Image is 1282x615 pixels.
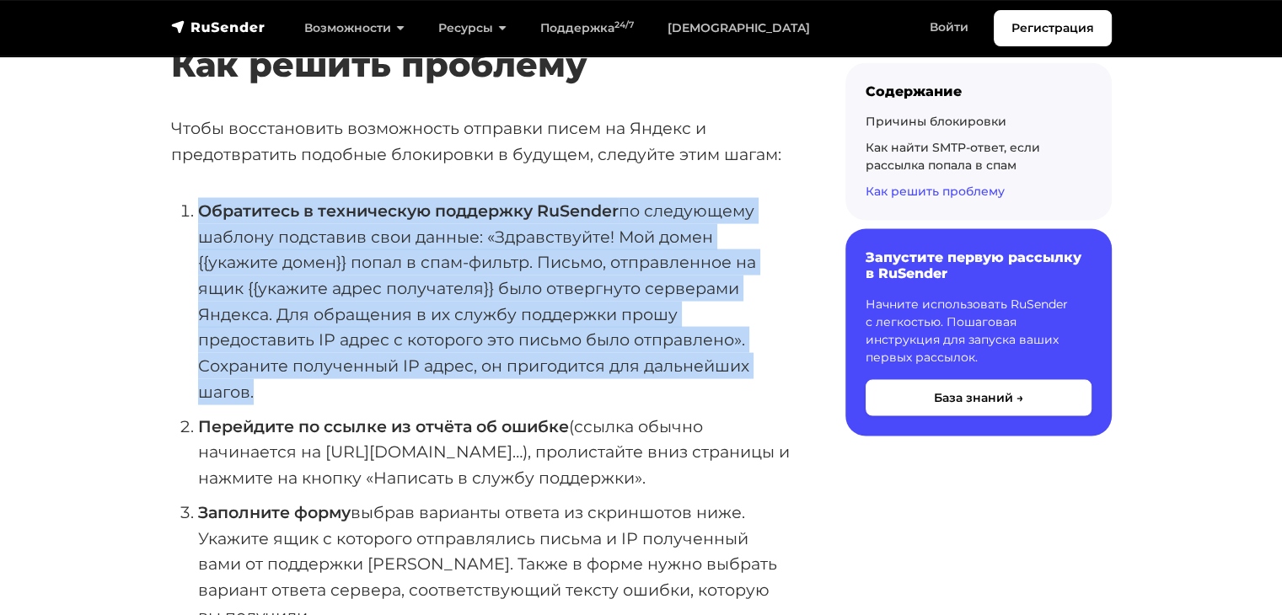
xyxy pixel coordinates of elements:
a: Запустите первую рассылку в RuSender Начните использовать RuSender с легкостью. Пошаговая инструк... [845,229,1112,436]
strong: Заполните форму [198,502,351,522]
a: Как решить проблему [866,184,1005,199]
a: Как найти SMTP-ответ, если рассылка попала в спам [866,140,1040,173]
a: Поддержка24/7 [523,11,651,45]
a: Войти [913,10,985,45]
img: RuSender [171,19,266,35]
a: [DEMOGRAPHIC_DATA] [651,11,827,45]
div: Содержание [866,83,1092,99]
p: Чтобы восстановить возможность отправки писем на Яндекс и предотвратить подобные блокировки в буд... [171,115,791,167]
sup: 24/7 [614,19,634,30]
li: (ссылка обычно начинается на [URL][DOMAIN_NAME]…), пролистайте вниз страницы и нажмите на кнопку ... [198,414,791,491]
a: Регистрация [994,10,1112,46]
a: Причины блокировки [866,114,1006,129]
p: Начните использовать RuSender с легкостью. Пошаговая инструкция для запуска ваших первых рассылок. [866,296,1092,366]
button: База знаний → [866,380,1092,416]
a: Ресурсы [421,11,523,45]
a: Возможности [287,11,421,45]
strong: Обратитесь в техническую поддержку RuSender [198,201,619,221]
h6: Запустите первую рассылку в RuSender [866,249,1092,281]
strong: Перейдите по ссылке из отчёта об ошибке [198,416,569,436]
li: по следующему шаблону подставив свои данные: «Здравствуйте! Мой домен {{укажите домен}} попал в с... [198,198,791,405]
